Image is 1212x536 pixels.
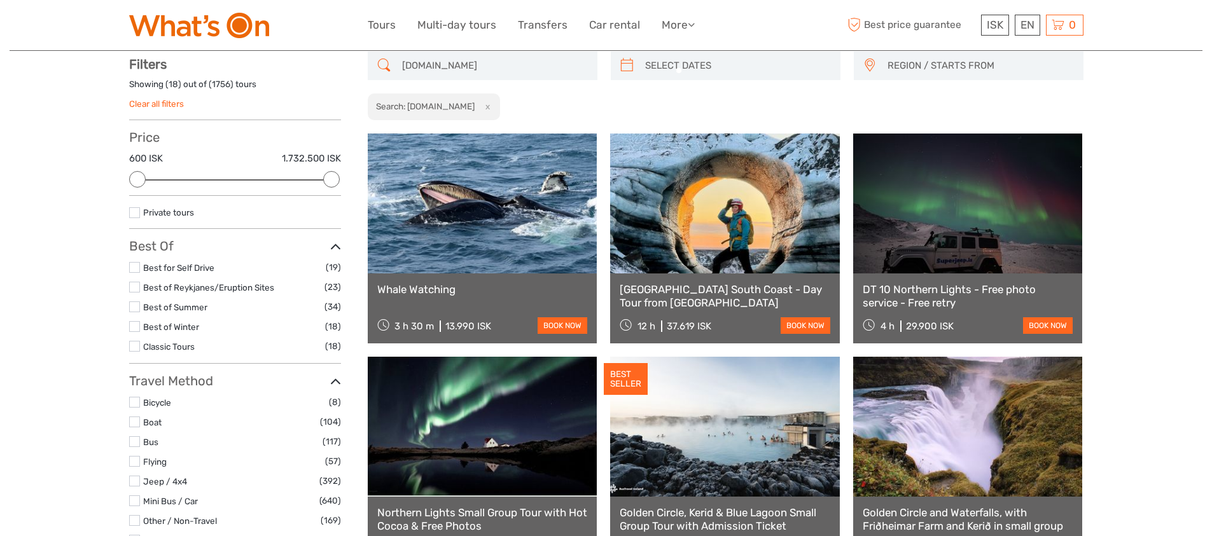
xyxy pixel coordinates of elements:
[538,317,587,334] a: book now
[781,317,830,334] a: book now
[323,434,341,449] span: (117)
[129,57,167,72] strong: Filters
[129,238,341,254] h3: Best Of
[620,283,830,309] a: [GEOGRAPHIC_DATA] South Coast - Day Tour from [GEOGRAPHIC_DATA]
[325,454,341,469] span: (57)
[129,99,184,109] a: Clear all filters
[143,516,217,526] a: Other / Non-Travel
[143,207,194,217] a: Private tours
[129,13,269,38] img: What's On
[146,20,162,35] button: Open LiveChat chat widget
[143,282,274,292] a: Best of Reykjanes/Eruption Sites
[394,320,434,332] span: 3 h 30 m
[169,78,178,90] label: 18
[143,496,198,506] a: Mini Bus / Car
[143,302,207,312] a: Best of Summer
[376,101,475,111] h2: Search: [DOMAIN_NAME]
[662,16,695,34] a: More
[143,341,195,352] a: Classic Tours
[987,18,1003,31] span: ISK
[143,476,187,486] a: Jeep / 4x4
[906,320,954,332] div: 29.900 ISK
[325,319,341,334] span: (18)
[640,55,834,77] input: SELECT DATES
[863,506,1073,532] a: Golden Circle and Waterfalls, with Friðheimar Farm and Kerið in small group
[143,437,158,447] a: Bus
[321,513,341,528] span: (169)
[325,339,341,354] span: (18)
[143,457,167,467] a: Flying
[589,16,640,34] a: Car rental
[282,152,341,165] label: 1.732.500 ISK
[518,16,568,34] a: Transfers
[667,320,711,332] div: 37.619 ISK
[18,22,144,32] p: We're away right now. Please check back later!
[319,474,341,488] span: (392)
[1023,317,1073,334] a: book now
[324,280,341,294] span: (23)
[445,320,491,332] div: 13.990 ISK
[129,130,341,145] h3: Price
[377,506,588,532] a: Northern Lights Small Group Tour with Hot Cocoa & Free Photos
[326,260,341,275] span: (19)
[143,417,162,427] a: Boat
[143,397,171,408] a: Bicycle
[417,16,496,34] a: Multi-day tours
[882,55,1077,76] button: REGION / STARTS FROM
[863,283,1073,309] a: DT 10 Northern Lights - Free photo service - Free retry
[477,100,494,113] button: x
[129,373,341,388] h3: Travel Method
[329,395,341,409] span: (8)
[1015,15,1040,36] div: EN
[324,299,341,314] span: (34)
[143,263,214,273] a: Best for Self Drive
[320,415,341,429] span: (104)
[368,16,396,34] a: Tours
[377,283,588,296] a: Whale Watching
[604,363,648,395] div: BEST SELLER
[1067,18,1078,31] span: 0
[397,55,591,77] input: SEARCH
[637,320,655,332] span: 12 h
[143,322,199,332] a: Best of Winter
[620,506,830,532] a: Golden Circle, Kerid & Blue Lagoon Small Group Tour with Admission Ticket
[319,493,341,508] span: (640)
[129,78,341,98] div: Showing ( ) out of ( ) tours
[845,15,978,36] span: Best price guarantee
[129,152,163,165] label: 600 ISK
[212,78,230,90] label: 1756
[881,320,895,332] span: 4 h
